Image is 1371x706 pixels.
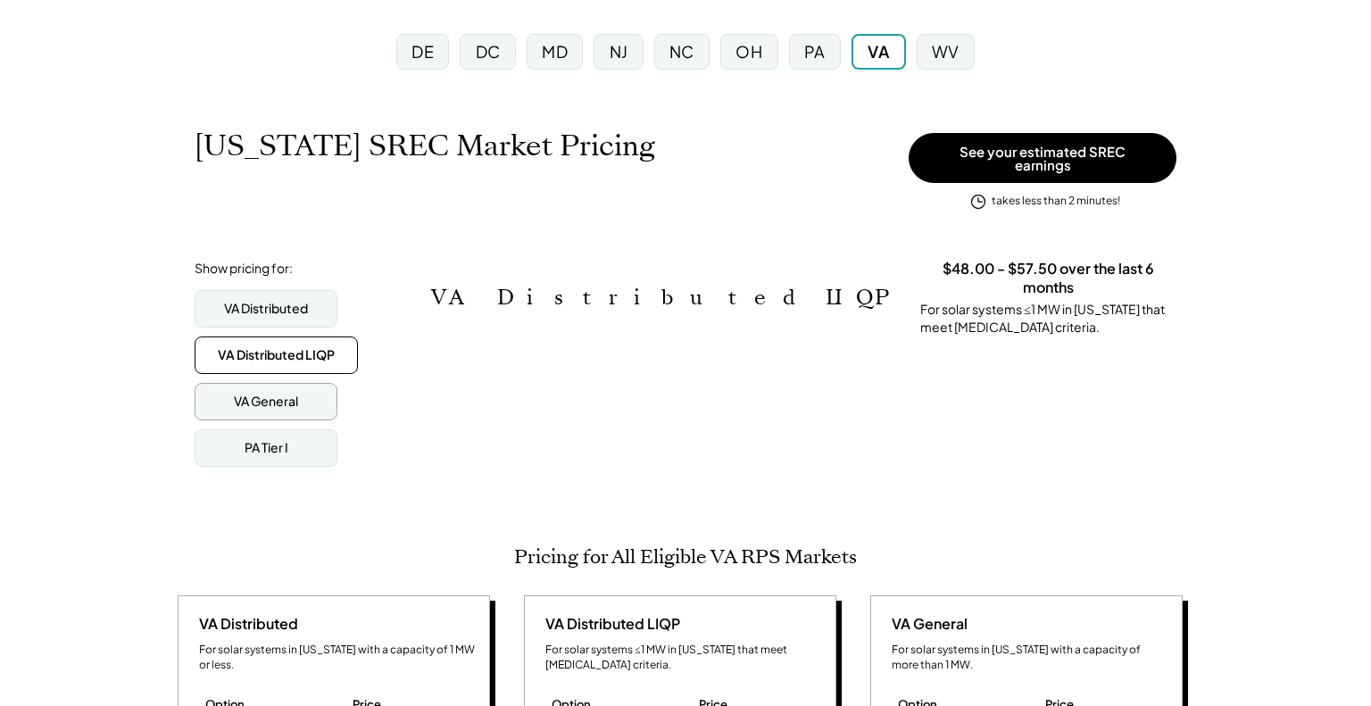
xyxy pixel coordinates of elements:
div: DC [476,40,501,62]
div: Show pricing for: [195,260,293,278]
div: VA Distributed LIQP [218,346,335,364]
div: PA [804,40,826,62]
h3: $48.00 - $57.50 over the last 6 months [920,260,1176,297]
h2: Pricing for All Eligible VA RPS Markets [514,545,857,569]
div: NJ [610,40,628,62]
h2: VA Distributed LIQP [431,285,893,311]
div: For solar systems in [US_STATE] with a capacity of more than 1 MW. [892,643,1168,673]
div: For solar systems ≤1 MW in [US_STATE] that meet [MEDICAL_DATA] criteria. [545,643,822,673]
div: PA Tier I [245,439,288,457]
div: VA Distributed LIQP [538,614,680,634]
div: VA [868,40,889,62]
div: takes less than 2 minutes! [992,194,1120,209]
div: For solar systems in [US_STATE] with a capacity of 1 MW or less. [199,643,476,673]
div: OH [735,40,762,62]
div: WV [932,40,960,62]
div: NC [669,40,694,62]
div: DE [411,40,434,62]
h1: [US_STATE] SREC Market Pricing [195,129,655,163]
button: See your estimated SREC earnings [909,133,1176,183]
div: VA Distributed [192,614,298,634]
div: VA Distributed [224,300,308,318]
div: For solar systems ≤1 MW in [US_STATE] that meet [MEDICAL_DATA] criteria. [920,301,1176,336]
div: VA General [885,614,968,634]
div: MD [542,40,568,62]
div: VA General [234,393,298,411]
